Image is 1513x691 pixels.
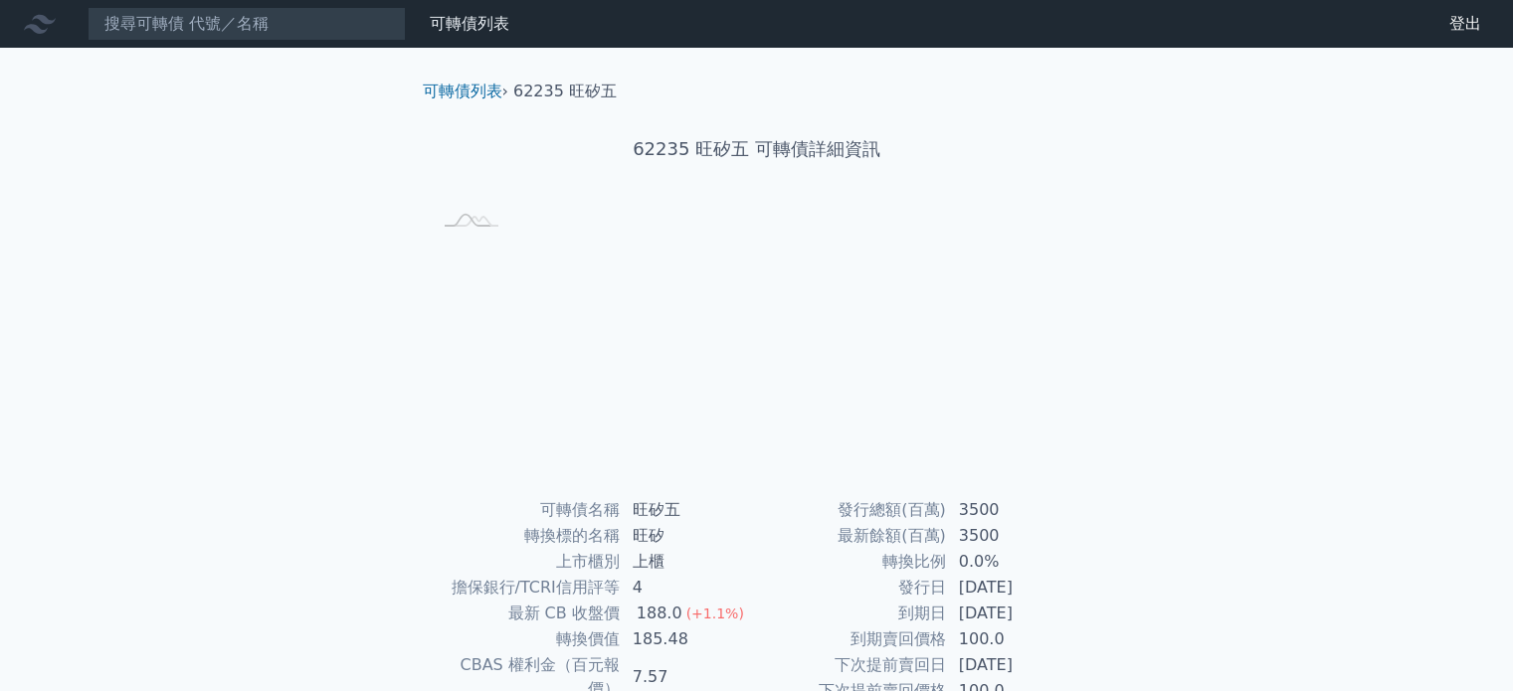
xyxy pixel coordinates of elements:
[757,652,947,678] td: 下次提前賣回日
[431,497,621,523] td: 可轉債名稱
[431,601,621,626] td: 最新 CB 收盤價
[947,549,1083,575] td: 0.0%
[430,14,509,33] a: 可轉債列表
[423,82,502,100] a: 可轉債列表
[757,575,947,601] td: 發行日
[757,523,947,549] td: 最新餘額(百萬)
[407,135,1107,163] h1: 62235 旺矽五 可轉債詳細資訊
[1433,8,1497,40] a: 登出
[621,549,757,575] td: 上櫃
[757,549,947,575] td: 轉換比例
[947,575,1083,601] td: [DATE]
[947,523,1083,549] td: 3500
[423,80,508,103] li: ›
[757,601,947,626] td: 到期日
[431,575,621,601] td: 擔保銀行/TCRI信用評等
[947,601,1083,626] td: [DATE]
[431,626,621,652] td: 轉換價值
[621,626,757,652] td: 185.48
[1414,596,1513,691] iframe: Chat Widget
[757,626,947,652] td: 到期賣回價格
[947,652,1083,678] td: [DATE]
[88,7,406,41] input: 搜尋可轉債 代號／名稱
[513,80,617,103] li: 62235 旺矽五
[947,626,1083,652] td: 100.0
[686,605,744,621] span: (+1.1%)
[621,497,757,523] td: 旺矽五
[431,549,621,575] td: 上市櫃別
[621,523,757,549] td: 旺矽
[757,497,947,523] td: 發行總額(百萬)
[431,523,621,549] td: 轉換標的名稱
[947,497,1083,523] td: 3500
[633,602,686,625] div: 188.0
[621,575,757,601] td: 4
